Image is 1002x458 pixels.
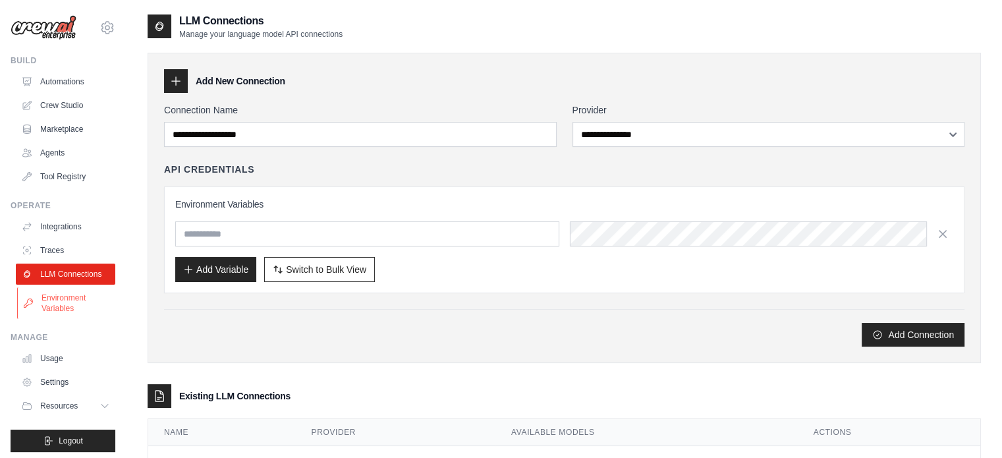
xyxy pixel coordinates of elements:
th: Name [148,419,296,446]
a: Usage [16,348,115,369]
th: Available Models [495,419,798,446]
label: Connection Name [164,103,557,117]
div: Operate [11,200,115,211]
label: Provider [572,103,965,117]
button: Switch to Bulk View [264,257,375,282]
button: Resources [16,395,115,416]
button: Add Connection [862,323,964,347]
p: Manage your language model API connections [179,29,343,40]
h3: Add New Connection [196,74,285,88]
a: LLM Connections [16,264,115,285]
img: Logo [11,15,76,40]
div: Build [11,55,115,66]
a: Crew Studio [16,95,115,116]
a: Automations [16,71,115,92]
th: Actions [798,419,980,446]
a: Traces [16,240,115,261]
div: Manage [11,332,115,343]
span: Logout [59,436,83,446]
h3: Environment Variables [175,198,953,211]
a: Environment Variables [17,287,117,319]
span: Switch to Bulk View [286,263,366,276]
h4: API Credentials [164,163,254,176]
span: Resources [40,401,78,411]
a: Settings [16,372,115,393]
a: Integrations [16,216,115,237]
a: Agents [16,142,115,163]
button: Logout [11,430,115,452]
th: Provider [296,419,495,446]
button: Add Variable [175,257,256,282]
a: Marketplace [16,119,115,140]
h2: LLM Connections [179,13,343,29]
a: Tool Registry [16,166,115,187]
h3: Existing LLM Connections [179,389,291,403]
